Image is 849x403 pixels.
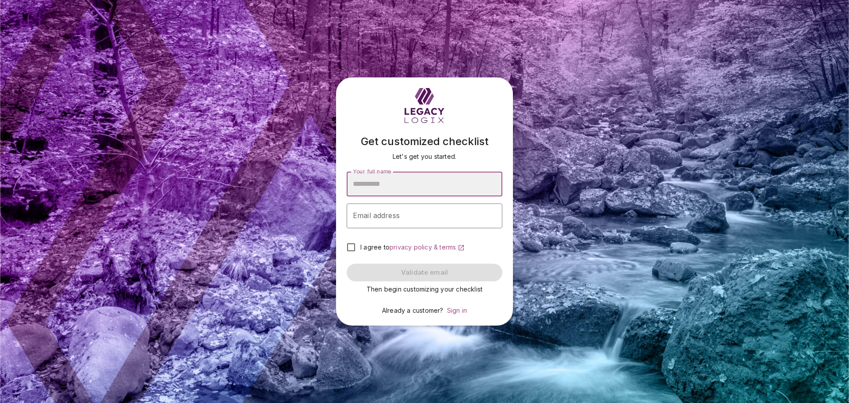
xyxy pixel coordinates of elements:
span: Let's get you started. [393,153,456,160]
a: Sign in [447,307,467,314]
span: Your full name [353,168,391,175]
span: Already a customer? [382,307,444,314]
a: privacy policy & terms [390,243,465,251]
span: I agree to [360,243,390,251]
span: Get customized checklist [361,135,489,148]
span: Then begin customizing your checklist [367,285,482,293]
span: privacy policy & terms [390,243,456,251]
